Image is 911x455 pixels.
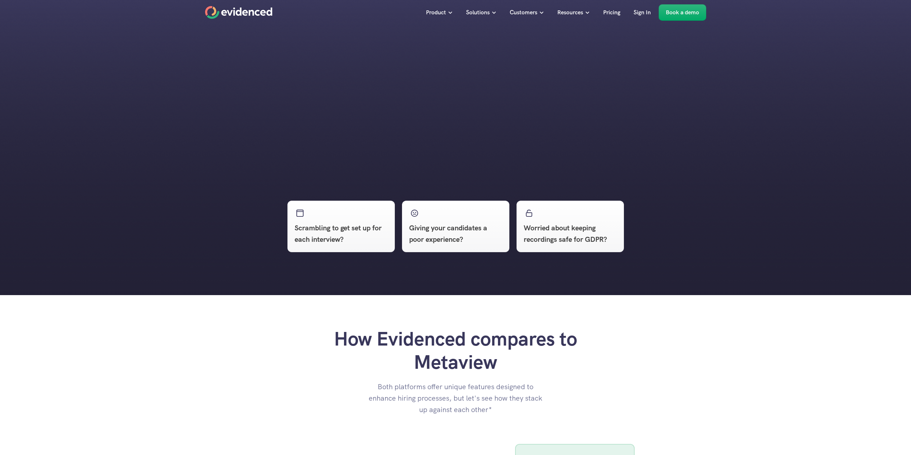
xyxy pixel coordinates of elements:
[466,8,490,17] p: Solutions
[659,4,706,21] a: Book a demo
[426,8,446,17] p: Product
[309,327,602,374] h2: How Evidenced compares to Metaview
[398,88,513,124] h1: Looking for a Metaview Alternative? Try Evidenced!
[409,222,502,245] h5: Giving your candidates a poor experience?
[205,6,272,19] a: Home
[666,8,699,17] p: Book a demo
[524,222,617,245] h5: Worried about keeping recordings safe for GDPR?
[628,4,656,21] a: Sign In
[634,8,651,17] p: Sign In
[603,8,620,17] p: Pricing
[557,8,583,17] p: Resources
[510,8,537,17] p: Customers
[295,222,388,245] h5: Scrambling to get set up for each interview?
[598,4,626,21] a: Pricing
[366,381,545,415] p: Both platforms offer unique features designed to enhance hiring processes, but let's see how they...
